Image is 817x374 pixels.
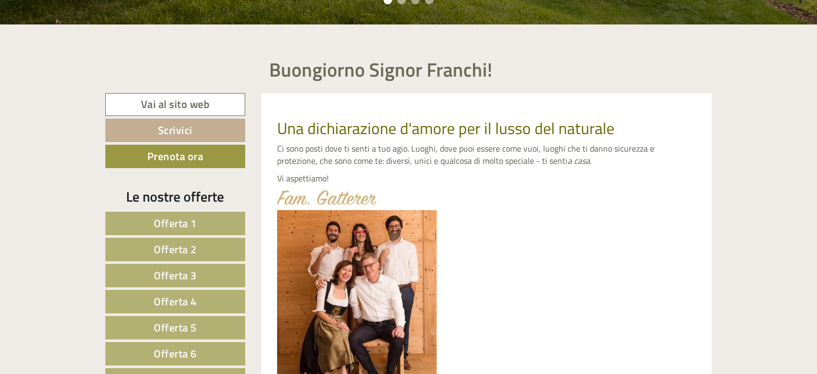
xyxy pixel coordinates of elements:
div: Le nostre offerte [105,187,245,206]
a: Vai al sito web [105,93,245,116]
span: Una dichiarazione d'amore per il lusso del naturale [277,116,614,140]
img: image [277,190,377,205]
span: Offerta 5 [154,319,197,336]
em: casa [574,154,590,167]
em: a [568,154,572,167]
p: Ci sono posti dove ti senti a tuo agio. Luoghi, dove puoi essere come vuoi, luoghi che ti danno s... [277,143,696,167]
span: Offerta 1 [154,215,197,231]
h1: Buongiorno Signor Franchi! [269,59,493,80]
span: Offerta 3 [154,267,197,284]
p: Vi aspettiamo! [277,172,696,185]
a: Prenota ora [105,145,245,168]
a: Scrivici [105,119,245,142]
span: Offerta 6 [154,345,197,362]
span: Offerta 2 [154,241,197,257]
span: Offerta 4 [154,293,197,310]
